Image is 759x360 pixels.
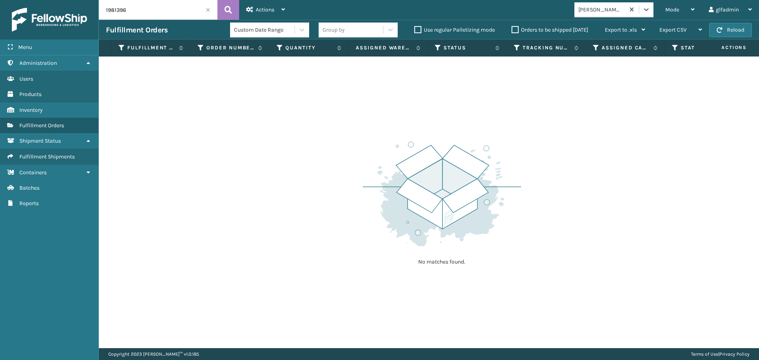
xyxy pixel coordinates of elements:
span: Export to .xls [605,26,637,33]
span: Administration [19,60,57,66]
label: Quantity [285,44,333,51]
label: Status [444,44,491,51]
label: Use regular Palletizing mode [414,26,495,33]
div: Group by [323,26,345,34]
span: Menu [18,44,32,51]
span: Fulfillment Orders [19,122,64,129]
span: Containers [19,169,47,176]
span: Actions [697,41,751,54]
span: Shipment Status [19,138,61,144]
button: Reload [709,23,752,37]
span: Users [19,75,33,82]
span: Actions [256,6,274,13]
span: Reports [19,200,39,207]
label: Assigned Warehouse [356,44,412,51]
img: logo [12,8,87,32]
a: Terms of Use [691,351,718,357]
label: Orders to be shipped [DATE] [512,26,588,33]
p: Copyright 2023 [PERSON_NAME]™ v 1.0.185 [108,348,199,360]
div: [PERSON_NAME] Brands [578,6,625,14]
span: Fulfillment Shipments [19,153,75,160]
div: Custom Date Range [234,26,295,34]
h3: Fulfillment Orders [106,25,168,35]
span: Batches [19,185,40,191]
label: State [681,44,729,51]
label: Fulfillment Order Id [127,44,175,51]
span: Inventory [19,107,43,113]
label: Order Number [206,44,254,51]
a: Privacy Policy [719,351,750,357]
span: Export CSV [659,26,687,33]
span: Products [19,91,42,98]
div: | [691,348,750,360]
label: Tracking Number [523,44,570,51]
label: Assigned Carrier Service [602,44,649,51]
span: Mode [665,6,679,13]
